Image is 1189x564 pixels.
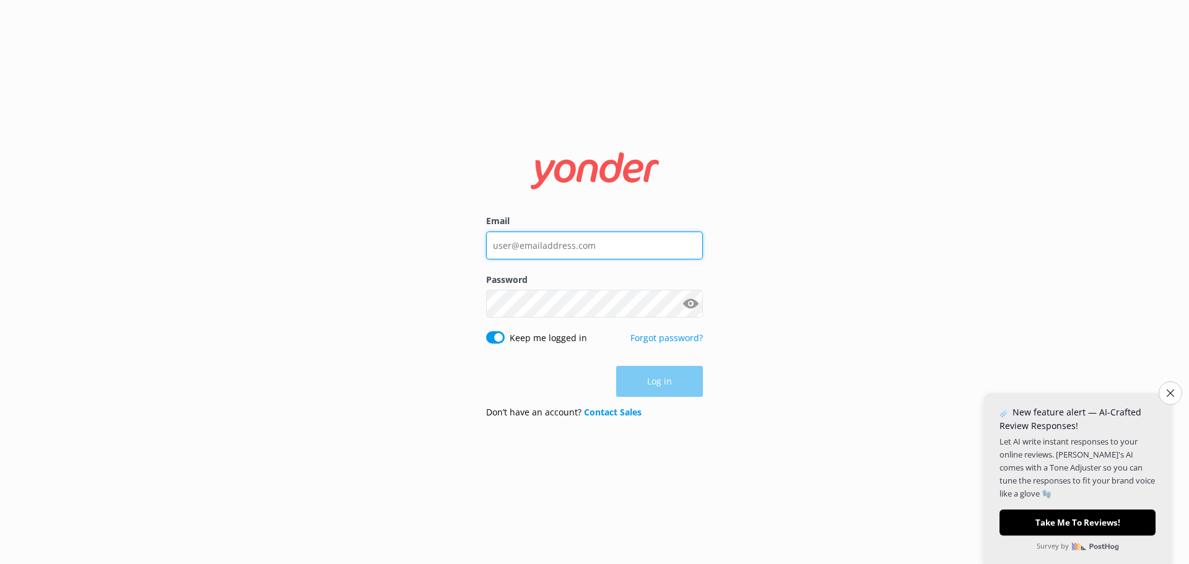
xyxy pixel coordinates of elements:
[510,331,587,345] label: Keep me logged in
[584,406,642,418] a: Contact Sales
[486,406,642,419] p: Don’t have an account?
[630,332,703,344] a: Forgot password?
[486,232,703,259] input: user@emailaddress.com
[486,273,703,287] label: Password
[678,292,703,316] button: Show password
[486,214,703,228] label: Email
